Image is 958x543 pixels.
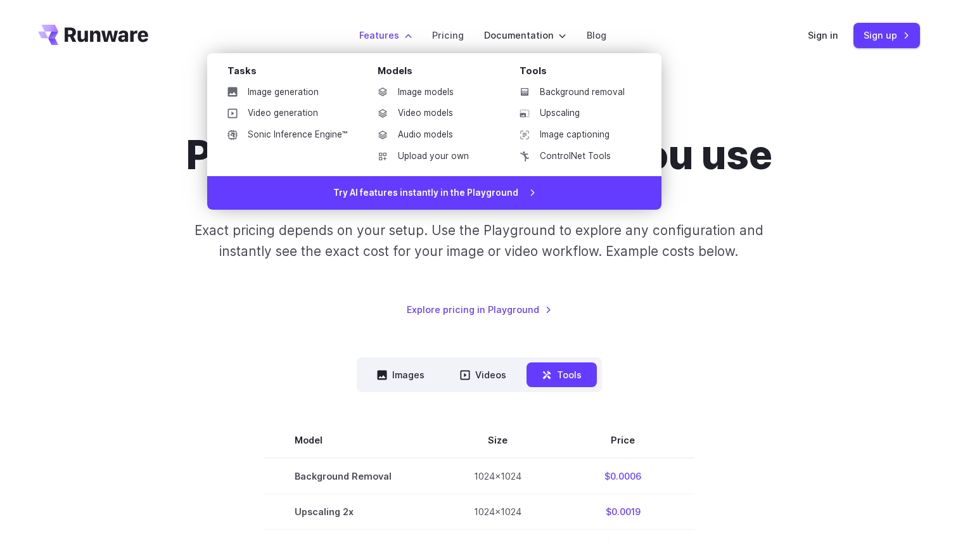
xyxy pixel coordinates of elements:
[264,494,444,530] td: Upscaling 2x
[509,83,641,102] a: Background removal
[367,125,499,144] a: Audio models
[367,83,499,102] a: Image models
[38,25,148,45] a: Go to /
[444,423,552,458] th: Size
[217,125,357,144] a: Sonic Inference Engine™
[527,362,597,387] button: Tools
[808,28,838,42] a: Sign in
[367,147,499,166] a: Upload your own
[587,28,606,42] a: Blog
[552,494,694,530] td: $0.0019
[407,302,552,317] a: Explore pricing in Playground
[509,125,641,144] a: Image captioning
[170,220,788,262] p: Exact pricing depends on your setup. Use the Playground to explore any configuration and instantl...
[484,28,566,42] label: Documentation
[444,458,552,494] td: 1024x1024
[509,104,641,123] a: Upscaling
[520,63,641,83] div: Tools
[186,132,772,179] h1: Pricing based on what you use
[444,494,552,530] td: 1024x1024
[367,104,499,123] a: Video models
[552,458,694,494] td: $0.0006
[362,362,440,387] button: Images
[227,63,357,83] div: Tasks
[552,423,694,458] th: Price
[445,362,521,387] button: Videos
[217,104,357,123] a: Video generation
[264,423,444,458] th: Model
[264,458,444,494] td: Background Removal
[853,23,920,48] a: Sign up
[509,147,641,166] a: ControlNet Tools
[217,83,357,102] a: Image generation
[432,28,464,42] a: Pricing
[207,176,661,210] a: Try AI features instantly in the Playground
[359,28,412,42] label: Features
[378,63,499,83] div: Models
